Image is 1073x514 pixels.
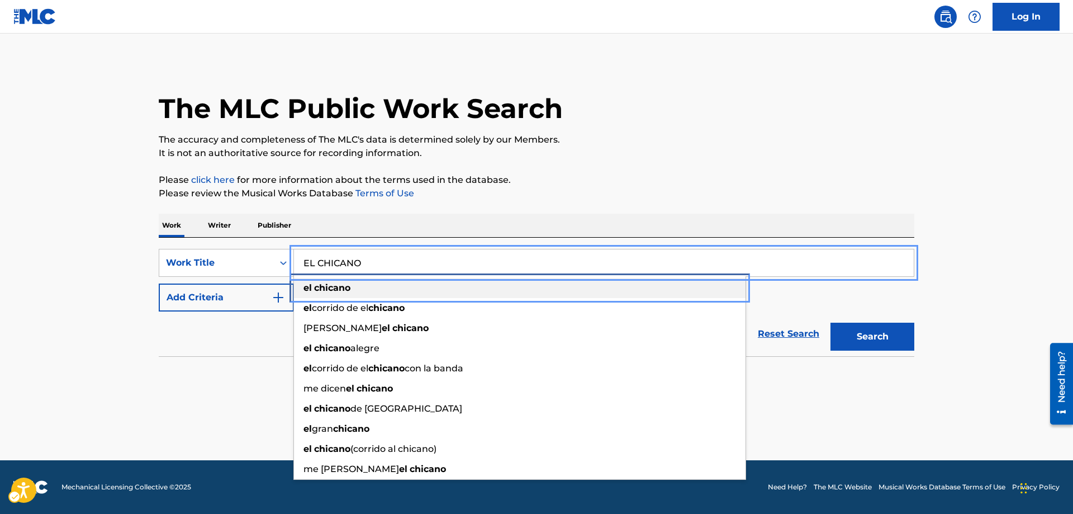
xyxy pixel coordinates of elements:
[191,175,235,185] a: Music industry terminology | mechanical licensing collective
[272,291,285,304] img: 9d2ae6d4665cec9f34b9.svg
[879,482,1005,492] a: Musical Works Database Terms of Use
[350,343,379,353] span: alegre
[303,403,312,414] strong: el
[314,282,350,293] strong: chicano
[294,379,746,399] li: me dicenelchicano
[392,323,429,333] strong: chicano
[350,403,462,414] span: de [GEOGRAPHIC_DATA]
[768,482,807,492] a: Need Help?
[1042,339,1073,429] iframe: Iframe | Resource Center
[294,318,746,338] li: [PERSON_NAME]elchicano
[159,214,184,237] p: Work
[314,444,350,454] strong: chicano
[294,298,746,318] li: elcorrido de elchicano
[312,423,333,434] span: gran
[159,133,914,147] p: The accuracy and completeness of The MLC's data is determined solely by our Members.
[368,363,405,374] strong: chicano
[294,399,746,419] li: elchicanode [GEOGRAPHIC_DATA]
[303,303,312,313] strong: el
[399,464,407,474] strong: el
[159,284,294,312] button: Add Criteria
[61,482,191,492] span: Mechanical Licensing Collective © 2025
[303,423,312,434] strong: el
[1020,471,1027,505] div: Drag
[939,10,952,23] img: search
[294,278,746,298] li: elchicano
[303,464,399,474] span: me [PERSON_NAME]
[814,482,872,492] a: The MLC Website
[303,383,346,394] span: me dicen
[294,459,746,479] li: me [PERSON_NAME]elchicano
[1012,482,1060,492] a: Privacy Policy
[159,147,914,160] p: It is not an authoritative source for recording information.
[166,256,267,270] div: Work Title
[159,249,914,356] form: Search Form
[314,403,350,414] strong: chicano
[273,249,293,276] div: On
[205,214,234,237] p: Writer
[303,282,312,293] strong: el
[303,323,382,333] span: [PERSON_NAME]
[254,214,295,237] p: Publisher
[357,383,393,394] strong: chicano
[303,363,312,374] strong: el
[294,439,746,459] li: elchicano(corrido al chicano)
[294,419,746,439] li: elgranchicano
[312,363,368,374] span: corrido de el
[294,359,746,379] li: elcorrido de elchicanocon la banda
[159,92,563,125] h1: The MLC Public Work Search
[410,464,446,474] strong: chicano
[303,343,312,353] strong: el
[303,444,312,454] strong: el
[382,323,390,333] strong: el
[1017,460,1073,514] iframe: Hubspot Iframe
[294,249,914,276] input: Search...
[368,303,405,313] strong: chicano
[830,323,914,351] button: Search
[993,3,1060,31] a: Log In
[752,322,825,346] a: Reset Search
[350,444,436,454] span: (corrido al chicano)
[159,187,914,200] p: Please review the Musical Works Database
[353,188,414,199] a: Terms of Use
[968,10,981,23] img: help
[13,8,56,25] img: MLC Logo
[333,423,369,434] strong: chicano
[312,303,368,313] span: corrido de el
[13,480,48,494] img: logo
[1017,460,1073,514] div: Chat Widget
[405,363,463,374] span: con la banda
[346,383,354,394] strong: el
[294,338,746,359] li: elchicanoalegre
[314,343,350,353] strong: chicano
[159,173,914,187] p: Please for more information about the terms used in the database.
